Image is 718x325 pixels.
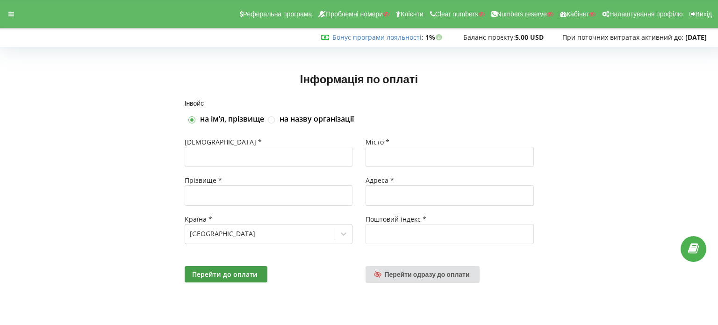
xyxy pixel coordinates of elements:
[696,10,712,18] span: Вихід
[562,33,683,42] span: При поточних витратах активний до:
[497,10,547,18] span: Numbers reserve
[280,114,354,124] label: на назву організації
[185,215,212,224] span: Країна *
[185,137,262,146] span: [DEMOGRAPHIC_DATA] *
[192,270,258,279] span: Перейти до оплати
[366,176,394,185] span: Адреса *
[366,266,480,283] a: Перейти одразу до оплати
[609,10,682,18] span: Налаштування профілю
[332,33,424,42] span: :
[326,10,383,18] span: Проблемні номери
[366,137,389,146] span: Місто *
[435,10,478,18] span: Clear numbers
[463,33,515,42] span: Баланс проєкту:
[200,114,264,124] label: на імʼя, прізвище
[515,33,544,42] strong: 5,00 USD
[685,33,707,42] strong: [DATE]
[300,72,418,86] span: Інформація по оплаті
[332,33,422,42] a: Бонус програми лояльності
[185,176,222,185] span: Прізвище *
[366,215,426,224] span: Поштовий індекс *
[385,270,470,278] span: Перейти одразу до оплати
[425,33,445,42] strong: 1%
[185,99,204,107] span: Інвойс
[401,10,424,18] span: Клієнти
[243,10,312,18] span: Реферальна програма
[185,266,267,282] button: Перейти до оплати
[567,10,589,18] span: Кабінет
